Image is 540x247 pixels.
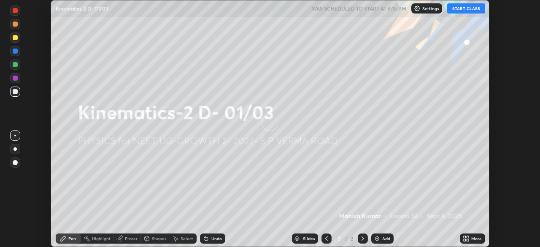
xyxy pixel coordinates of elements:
div: 2 [349,235,354,242]
div: Slides [303,236,315,241]
div: Pen [68,236,76,241]
p: Kinematics-2 D- 01/03 [56,5,108,12]
img: add-slide-button [374,235,381,242]
div: Undo [211,236,222,241]
div: 2 [335,236,343,241]
div: Highlight [92,236,111,241]
div: Select [181,236,193,241]
div: Eraser [125,236,138,241]
div: More [471,236,482,241]
div: Add [382,236,390,241]
h5: WAS SCHEDULED TO START AT 6:15 PM [312,5,406,12]
button: START CLASS [447,3,485,14]
img: class-settings-icons [414,5,421,12]
p: Settings [422,6,439,11]
div: Shapes [152,236,166,241]
div: / [345,236,348,241]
